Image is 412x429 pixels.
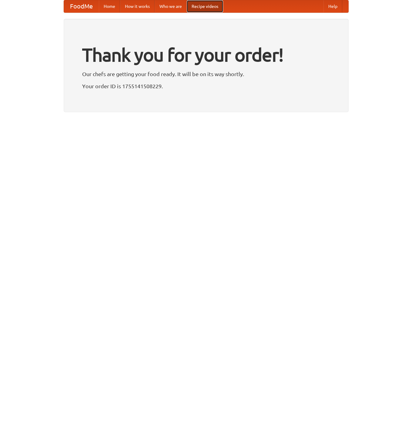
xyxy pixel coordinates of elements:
[155,0,187,12] a: Who we are
[82,40,330,69] h1: Thank you for your order!
[99,0,120,12] a: Home
[64,0,99,12] a: FoodMe
[323,0,342,12] a: Help
[82,82,330,91] p: Your order ID is 1755141508229.
[120,0,155,12] a: How it works
[82,69,330,79] p: Our chefs are getting your food ready. It will be on its way shortly.
[187,0,223,12] a: Recipe videos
